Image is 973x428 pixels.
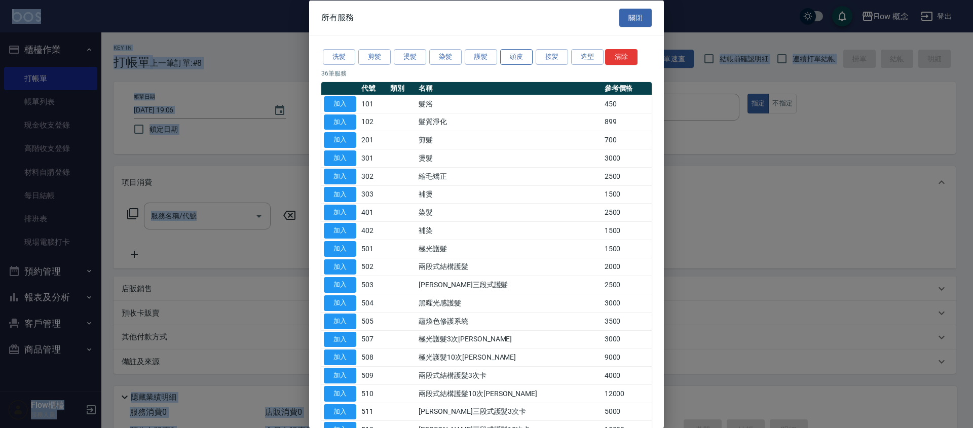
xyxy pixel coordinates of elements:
[324,313,356,329] button: 加入
[359,95,388,113] td: 101
[394,49,426,65] button: 燙髮
[416,366,602,384] td: 兩段式結構護髮3次卡
[324,259,356,275] button: 加入
[323,49,355,65] button: 洗髮
[324,241,356,256] button: 加入
[359,113,388,131] td: 102
[324,114,356,130] button: 加入
[359,384,388,403] td: 510
[358,49,391,65] button: 剪髮
[602,366,652,384] td: 4000
[416,185,602,204] td: 補燙
[324,168,356,184] button: 加入
[359,348,388,366] td: 508
[416,221,602,240] td: 補染
[602,312,652,330] td: 3500
[416,258,602,276] td: 兩段式結構護髮
[359,330,388,348] td: 507
[324,349,356,365] button: 加入
[602,82,652,95] th: 參考價格
[324,368,356,383] button: 加入
[602,185,652,204] td: 1500
[416,203,602,221] td: 染髮
[602,221,652,240] td: 1500
[359,167,388,185] td: 302
[416,276,602,294] td: [PERSON_NAME]三段式護髮
[324,205,356,220] button: 加入
[359,221,388,240] td: 402
[602,167,652,185] td: 2500
[416,149,602,167] td: 燙髮
[359,82,388,95] th: 代號
[324,132,356,148] button: 加入
[602,149,652,167] td: 3000
[536,49,568,65] button: 接髪
[619,8,652,27] button: 關閉
[359,276,388,294] td: 503
[416,167,602,185] td: 縮毛矯正
[416,348,602,366] td: 極光護髮10次[PERSON_NAME]
[605,49,638,65] button: 清除
[602,403,652,421] td: 5000
[324,186,356,202] button: 加入
[500,49,533,65] button: 頭皮
[602,240,652,258] td: 1500
[602,258,652,276] td: 2000
[359,240,388,258] td: 501
[416,131,602,149] td: 剪髮
[324,277,356,293] button: 加入
[359,203,388,221] td: 401
[359,312,388,330] td: 505
[359,294,388,312] td: 504
[324,385,356,401] button: 加入
[324,404,356,419] button: 加入
[602,203,652,221] td: 2500
[416,113,602,131] td: 髮質淨化
[602,348,652,366] td: 9000
[416,240,602,258] td: 極光護髮
[359,149,388,167] td: 301
[416,384,602,403] td: 兩段式結構護髮10次[PERSON_NAME]
[602,276,652,294] td: 2500
[429,49,462,65] button: 染髮
[465,49,497,65] button: 護髮
[359,366,388,384] td: 509
[324,223,356,239] button: 加入
[324,150,356,166] button: 加入
[416,330,602,348] td: 極光護髮3次[PERSON_NAME]
[416,95,602,113] td: 髮浴
[321,12,354,22] span: 所有服務
[416,294,602,312] td: 黑曜光感護髮
[359,403,388,421] td: 511
[416,403,602,421] td: [PERSON_NAME]三段式護髮3次卡
[388,82,417,95] th: 類別
[602,131,652,149] td: 700
[324,96,356,111] button: 加入
[321,68,652,77] p: 36 筆服務
[602,330,652,348] td: 3000
[359,185,388,204] td: 303
[571,49,604,65] button: 造型
[359,258,388,276] td: 502
[602,294,652,312] td: 3000
[416,312,602,330] td: 蘊煥色修護系統
[602,95,652,113] td: 450
[359,131,388,149] td: 201
[416,82,602,95] th: 名稱
[602,113,652,131] td: 899
[324,295,356,311] button: 加入
[324,331,356,347] button: 加入
[602,384,652,403] td: 12000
